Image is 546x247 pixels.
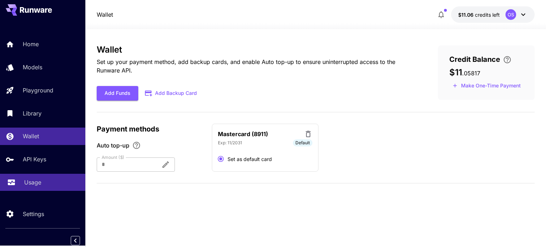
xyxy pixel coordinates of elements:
label: Amount ($) [102,154,124,160]
span: Default [293,140,312,146]
button: Enable Auto top-up to ensure uninterrupted service. We'll automatically bill the chosen amount wh... [129,141,144,150]
span: credits left [475,12,500,18]
nav: breadcrumb [97,10,113,19]
p: Wallet [23,132,39,140]
span: Auto top-up [97,141,129,150]
button: Make a one-time, non-recurring payment [449,80,524,91]
span: $11 [449,67,462,77]
span: Credit Balance [449,54,500,65]
div: $11.05817 [458,11,500,18]
p: API Keys [23,155,46,163]
p: Set up your payment method, add backup cards, and enable Auto top-up to ensure uninterrupted acce... [97,58,415,75]
p: Playground [23,86,53,95]
button: Collapse sidebar [71,236,80,245]
button: Enter your card details and choose an Auto top-up amount to avoid service interruptions. We'll au... [500,55,514,64]
button: $11.05817OS [451,6,535,23]
p: Usage [24,178,41,187]
h3: Wallet [97,45,415,55]
span: . 05817 [462,70,480,77]
p: Settings [23,210,44,218]
div: OS [505,9,516,20]
p: Library [23,109,42,118]
p: Home [23,40,39,48]
button: Add Backup Card [138,86,204,100]
div: Collapse sidebar [76,234,85,247]
span: Set as default card [227,155,272,163]
button: Add Funds [97,86,138,101]
p: Models [23,63,42,71]
p: Exp: 11/2031 [218,140,242,146]
p: Payment methods [97,124,203,134]
span: $11.06 [458,12,475,18]
p: Mastercard (8911) [218,130,268,138]
a: Wallet [97,10,113,19]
